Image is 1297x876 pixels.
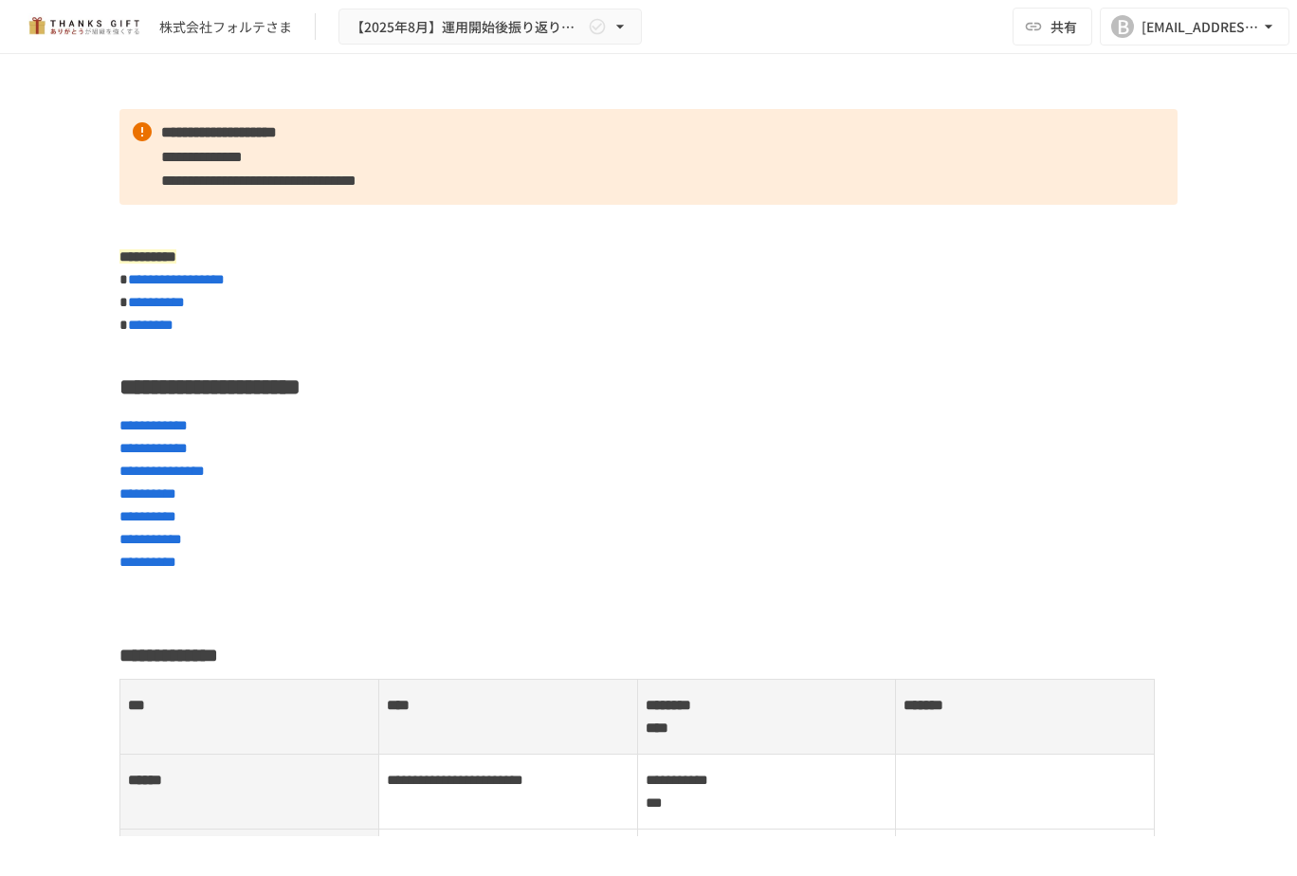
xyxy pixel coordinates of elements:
div: 株式会社フォルテさま [159,17,292,37]
button: 【2025年8月】運用開始後振り返りミーティング [338,9,642,46]
img: mMP1OxWUAhQbsRWCurg7vIHe5HqDpP7qZo7fRoNLXQh [23,11,144,42]
span: 共有 [1050,16,1077,37]
div: B [1111,15,1134,38]
div: [EMAIL_ADDRESS][DOMAIN_NAME] [1142,15,1259,39]
button: B[EMAIL_ADDRESS][DOMAIN_NAME] [1100,8,1289,46]
span: 【2025年8月】運用開始後振り返りミーティング [351,15,584,39]
button: 共有 [1013,8,1092,46]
